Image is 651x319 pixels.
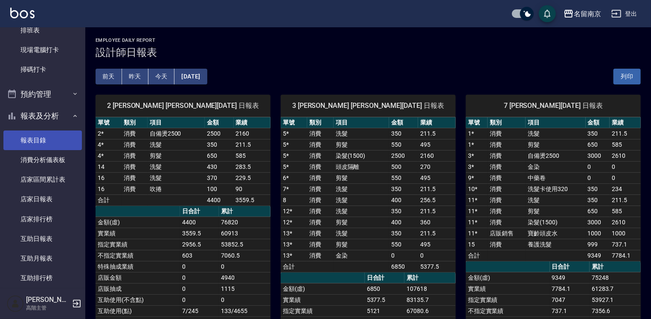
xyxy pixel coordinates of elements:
td: 消費 [307,228,334,239]
th: 類別 [307,117,334,128]
td: 2160 [234,128,270,139]
td: 消費 [307,183,334,194]
td: 自備燙2500 [148,128,205,139]
a: 8 [283,197,286,203]
td: 7356.6 [590,305,641,316]
td: 消費 [488,150,526,161]
h5: [PERSON_NAME] [26,296,70,304]
a: 現場電腦打卡 [3,40,82,60]
th: 項目 [334,117,389,128]
td: 互助使用(點) [96,305,180,316]
td: 2500 [389,150,418,161]
span: 7 [PERSON_NAME][DATE] 日報表 [476,101,631,110]
td: 350 [389,206,418,217]
th: 業績 [234,117,270,128]
td: 3559.5 [180,228,219,239]
td: 9349 [586,250,610,261]
td: 洗髮 [334,194,389,206]
td: 消費 [122,139,148,150]
td: 自備燙2500 [526,150,585,161]
td: 430 [205,161,233,172]
td: 消費 [122,150,148,161]
td: 0 [219,261,270,272]
td: 550 [389,139,418,150]
td: 洗髮 [334,128,389,139]
td: 洗髮 [334,206,389,217]
td: 0 [610,161,641,172]
td: 211.5 [418,183,456,194]
button: 名留南京 [560,5,604,23]
td: 消費 [307,239,334,250]
td: 消費 [122,172,148,183]
td: 合計 [466,250,488,261]
td: 9349 [550,272,590,283]
td: 585 [610,139,641,150]
span: 2 [PERSON_NAME] [PERSON_NAME][DATE] 日報表 [106,101,260,110]
td: 0 [586,161,610,172]
th: 單號 [281,117,307,128]
td: 實業績 [96,228,180,239]
th: 業績 [610,117,641,128]
td: 金染 [526,161,585,172]
td: 合計 [281,261,307,272]
td: 合計 [96,194,122,206]
th: 項目 [148,117,205,128]
td: 4940 [219,272,270,283]
td: 737.1 [610,239,641,250]
td: 350 [389,128,418,139]
td: 頭皮隔離 [334,161,389,172]
th: 類別 [488,117,526,128]
td: 256.5 [418,194,456,206]
button: 報表及分析 [3,105,82,127]
td: 67080.6 [404,305,456,316]
td: 洗髮卡使用320 [526,183,585,194]
a: 16 [98,186,105,192]
td: 消費 [307,139,334,150]
a: 掃碼打卡 [3,60,82,79]
td: 7784.1 [610,250,641,261]
td: 剪髮 [526,139,585,150]
td: 500 [389,161,418,172]
td: 互助使用(不含點) [96,294,180,305]
td: 消費 [488,128,526,139]
td: 585 [234,150,270,161]
td: 消費 [122,128,148,139]
td: 211.5 [610,194,641,206]
td: 7047 [550,294,590,305]
td: 650 [586,139,610,150]
td: 消費 [122,161,148,172]
td: 0 [180,294,219,305]
button: save [539,5,556,22]
td: 2610 [610,217,641,228]
td: 5377.5 [365,294,404,305]
td: 495 [418,172,456,183]
button: 今天 [148,69,175,84]
button: [DATE] [174,69,207,84]
td: 1000 [586,228,610,239]
td: 指定實業績 [96,239,180,250]
td: 650 [205,150,233,161]
td: 店販抽成 [96,283,180,294]
td: 剪髮 [334,239,389,250]
th: 單號 [466,117,488,128]
td: 3000 [586,217,610,228]
td: 金染 [334,250,389,261]
td: 53927.1 [590,294,641,305]
a: 報表目錄 [3,130,82,150]
td: 剪髮 [334,217,389,228]
td: 2160 [418,150,456,161]
button: 前天 [96,69,122,84]
img: Logo [10,8,35,18]
td: 消費 [488,183,526,194]
th: 類別 [122,117,148,128]
th: 累計 [590,261,641,273]
td: 350 [586,194,610,206]
td: 洗髮 [334,183,389,194]
td: 0 [389,250,418,261]
td: 2500 [205,128,233,139]
p: 高階主管 [26,304,70,312]
td: 3000 [586,150,610,161]
td: 3559.5 [234,194,270,206]
td: 370 [205,172,233,183]
td: 0 [219,294,270,305]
